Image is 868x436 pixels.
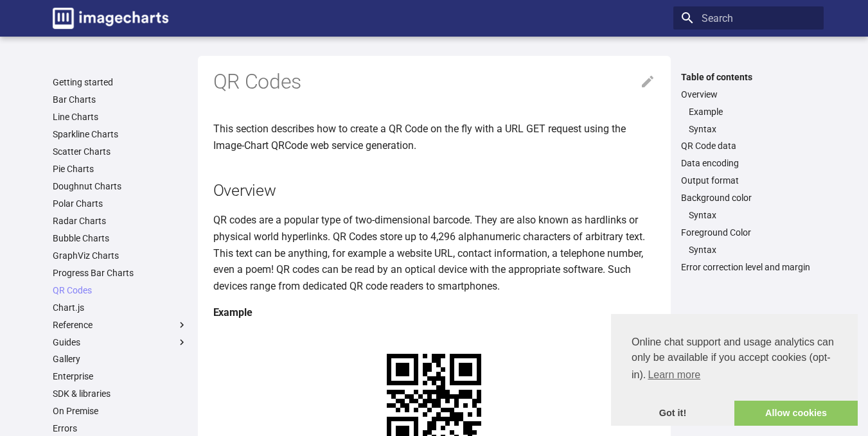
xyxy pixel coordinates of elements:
a: Radar Charts [53,215,188,227]
a: dismiss cookie message [611,401,734,426]
a: Syntax [689,123,816,135]
h4: Example [213,304,655,321]
a: Scatter Charts [53,146,188,157]
h2: Overview [213,179,655,202]
input: Search [673,6,824,30]
a: Error correction level and margin [681,261,816,273]
a: Pie Charts [53,163,188,175]
nav: Background color [681,209,816,221]
nav: Foreground Color [681,244,816,256]
span: Online chat support and usage analytics can only be available if you accept cookies (opt-in). [632,335,837,385]
a: Line Charts [53,111,188,123]
a: Syntax [689,209,816,221]
a: Data encoding [681,157,816,169]
a: SDK & libraries [53,388,188,399]
p: QR codes are a popular type of two-dimensional barcode. They are also known as hardlinks or physi... [213,212,655,294]
a: On Premise [53,405,188,417]
label: Guides [53,336,188,348]
a: Sparkline Charts [53,128,188,140]
a: Enterprise [53,371,188,382]
a: Syntax [689,244,816,256]
p: This section describes how to create a QR Code on the fly with a URL GET request using the Image-... [213,121,655,153]
a: GraphViz Charts [53,250,188,261]
a: learn more about cookies [646,365,702,385]
nav: Overview [681,106,816,135]
a: Errors [53,423,188,434]
a: Background color [681,192,816,204]
a: Image-Charts documentation [48,3,173,34]
a: Bubble Charts [53,232,188,244]
a: Foreground Color [681,227,816,238]
a: allow cookies [734,401,858,426]
img: logo [53,8,168,29]
a: Getting started [53,76,188,88]
label: Reference [53,319,188,331]
a: QR Codes [53,284,188,296]
a: Example [689,106,816,118]
a: Polar Charts [53,198,188,209]
a: Chart.js [53,302,188,313]
div: cookieconsent [611,314,858,426]
label: Table of contents [673,71,824,83]
a: Doughnut Charts [53,180,188,192]
nav: Table of contents [673,71,824,274]
h1: QR Codes [213,69,655,96]
a: Bar Charts [53,94,188,105]
a: Overview [681,89,816,100]
a: Output format [681,175,816,186]
a: Gallery [53,353,188,365]
a: QR Code data [681,140,816,152]
a: Progress Bar Charts [53,267,188,279]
